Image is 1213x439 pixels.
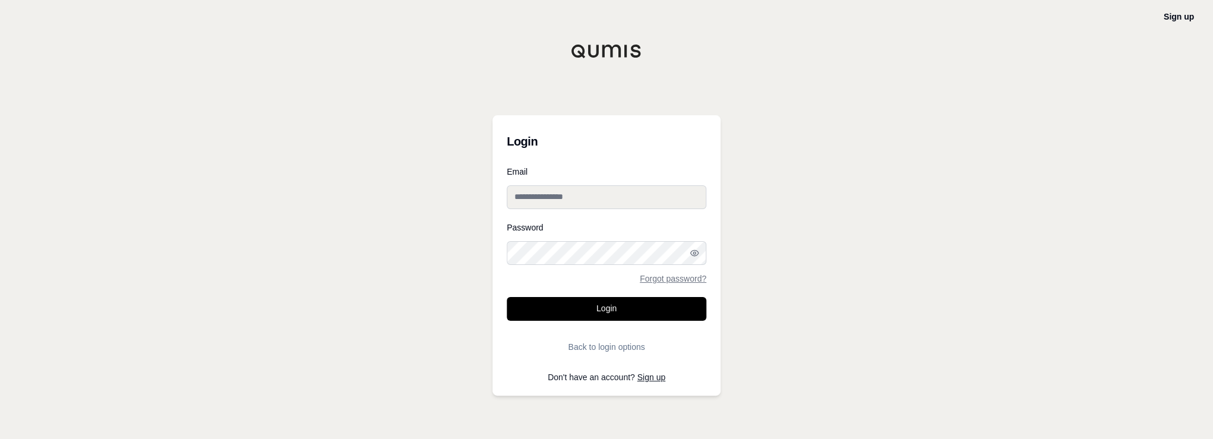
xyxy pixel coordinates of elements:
[507,168,706,176] label: Email
[1164,12,1194,21] a: Sign up
[637,372,665,382] a: Sign up
[507,223,706,232] label: Password
[507,130,706,153] h3: Login
[507,335,706,359] button: Back to login options
[571,44,642,58] img: Qumis
[507,373,706,381] p: Don't have an account?
[640,274,706,283] a: Forgot password?
[507,297,706,321] button: Login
